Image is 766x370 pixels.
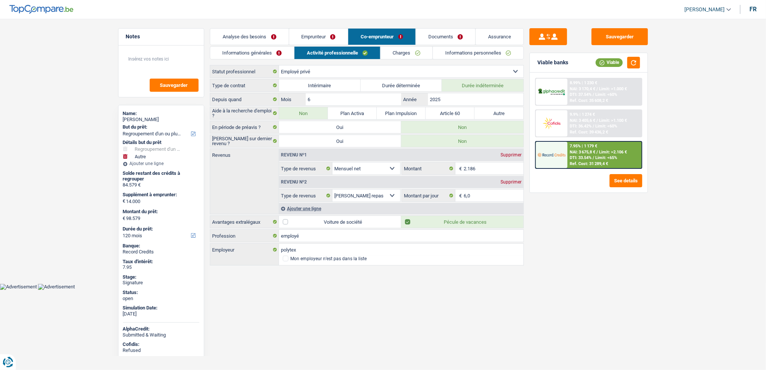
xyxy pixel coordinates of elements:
div: [DATE] [123,311,199,317]
label: Supplément à emprunter: [123,192,198,198]
input: AAAA [428,93,523,105]
div: Signature [123,280,199,286]
span: Limit: <60% [595,92,617,97]
label: Intérimaire [279,79,361,91]
div: Ajouter une ligne [123,161,199,166]
label: Voiture de société [279,216,401,228]
input: MM [306,93,401,105]
div: Ajouter une ligne [279,203,523,214]
div: Viable [596,58,623,67]
label: [PERSON_NAME] sur dernier revenu ? [210,135,279,147]
label: Oui [279,135,401,147]
span: Sauvegarder [160,83,188,88]
span: / [596,150,598,155]
label: Durée du prêt: [123,226,198,232]
div: 7.95 [123,264,199,270]
label: Statut professionnel [210,65,279,77]
label: Plan Impulsion [377,107,426,119]
div: Simulation Date: [123,305,199,311]
span: Limit: >1.100 € [599,118,627,123]
h5: Notes [126,33,196,40]
button: Sauvegarder [592,28,648,45]
div: Détails but du prêt [123,140,199,146]
a: Documents [416,29,475,45]
img: TopCompare Logo [9,5,73,14]
span: € [123,215,126,221]
div: Solde restant des crédits à regrouper [123,170,199,182]
div: Record Credits [123,249,199,255]
label: Oui [279,121,401,133]
label: Non [401,135,523,147]
a: Analyse des besoins [210,29,289,45]
div: AlphaCredit: [123,326,199,332]
a: Co-emprunteur [348,29,416,45]
label: Mois [279,93,306,105]
div: Ref. Cost: 39 436,2 € [570,130,608,135]
div: 7.95% | 1 179 € [570,144,597,149]
span: DTI: 33.54% [570,155,592,160]
span: [PERSON_NAME] [684,6,725,13]
button: See details [610,174,642,187]
label: Durée indéterminée [442,79,523,91]
span: / [596,118,598,123]
label: Revenus [210,149,279,158]
img: Cofidis [538,116,566,130]
div: 84.579 € [123,182,199,188]
label: Durée déterminée [361,79,442,91]
label: Employeur [210,244,279,256]
span: DTI: 37.54% [570,92,592,97]
label: Pécule de vacances [401,216,523,228]
div: fr [749,6,757,13]
label: Montant du prêt: [123,209,198,215]
a: Charges [381,47,433,59]
label: Aide à la recherche d'emploi ? [210,107,279,119]
div: Viable banks [537,59,568,66]
label: Non [279,107,328,119]
div: open [123,296,199,302]
div: Submitted & Waiting [123,332,199,338]
label: Montant [402,162,455,174]
span: € [123,198,126,204]
span: NAI: 3 170,4 € [570,86,595,91]
span: / [593,155,594,160]
div: Mon employeur n’est pas dans la liste [290,256,367,261]
div: Revenu nº2 [279,180,309,184]
label: Montant par jour [402,190,455,202]
div: 8.99% | 1 230 € [570,80,597,85]
a: Informations personnelles [433,47,523,59]
span: Limit: >2.106 € [599,150,627,155]
span: € [455,190,464,202]
div: Status: [123,290,199,296]
label: Depuis quand [210,93,279,105]
span: / [593,92,594,97]
div: Ref. Cost: 35 608,2 € [570,98,608,103]
label: But du prêt: [123,124,198,130]
label: Profession [210,230,279,242]
label: Plan Activa [328,107,377,119]
label: Type de revenus [279,190,332,202]
span: / [593,124,594,129]
a: Assurance [476,29,523,45]
span: Limit: <60% [595,124,617,129]
span: NAI: 3 405,6 € [570,118,595,123]
label: Autre [475,107,523,119]
div: Cofidis: [123,341,199,347]
div: Supprimer [499,153,523,157]
img: Advertisement [38,284,75,290]
button: Sauvegarder [150,79,199,92]
label: En période de préavis ? [210,121,279,133]
span: NAI: 3 675,8 € [570,150,595,155]
img: AlphaCredit [538,88,566,96]
a: [PERSON_NAME] [678,3,731,16]
div: [PERSON_NAME] [123,117,199,123]
div: Name: [123,111,199,117]
label: Article 60 [426,107,475,119]
label: Non [401,121,523,133]
div: Taux d'intérêt: [123,259,199,265]
span: DTI: 36.42% [570,124,592,129]
a: Emprunteur [289,29,348,45]
span: € [455,162,464,174]
div: Ref. Cost: 31 289,4 € [570,161,608,166]
label: Année [401,93,428,105]
label: Avantages extralégaux [210,216,279,228]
